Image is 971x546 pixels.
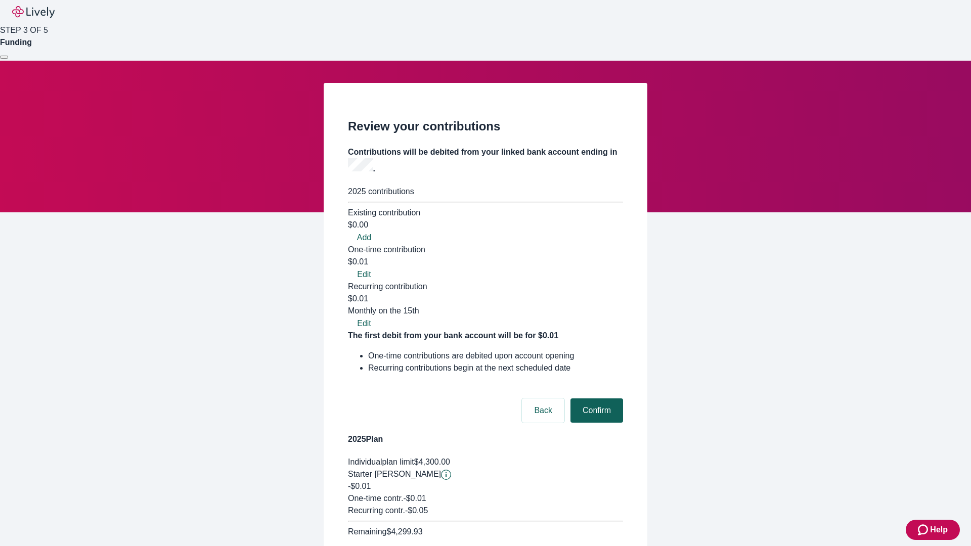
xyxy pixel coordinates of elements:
span: Individual plan limit [348,458,414,466]
button: Lively will contribute $0.01 to establish your account [441,470,451,480]
svg: Starter penny details [441,470,451,480]
span: Help [930,524,948,536]
img: Lively [12,6,55,18]
button: Confirm [570,398,623,423]
button: Edit [348,268,380,281]
svg: Zendesk support icon [918,524,930,536]
span: Recurring contr. [348,506,405,515]
div: Monthly on the 15th [348,305,623,317]
span: - $0.05 [405,506,428,515]
strong: The first debit from your bank account will be for $0.01 [348,331,558,340]
span: $4,300.00 [414,458,450,466]
div: $0.01 [348,256,623,268]
span: Remaining [348,527,386,536]
span: $4,299.93 [386,527,422,536]
div: 2025 contributions [348,186,623,198]
span: - $0.01 [403,494,426,503]
li: Recurring contributions begin at the next scheduled date [368,362,623,374]
div: Recurring contribution [348,281,623,293]
div: $0.01 [348,293,623,317]
span: Starter [PERSON_NAME] [348,470,441,478]
span: -$0.01 [348,482,371,490]
button: Back [522,398,564,423]
li: One-time contributions are debited upon account opening [368,350,623,362]
h2: Review your contributions [348,117,623,135]
span: One-time contr. [348,494,403,503]
button: Zendesk support iconHelp [906,520,960,540]
div: One-time contribution [348,244,623,256]
h4: Contributions will be debited from your linked bank account ending in . [348,146,623,175]
button: Add [348,232,380,244]
button: Edit [348,317,380,330]
div: Existing contribution [348,207,623,219]
h4: 2025 Plan [348,433,623,445]
div: $0.00 [348,219,623,231]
